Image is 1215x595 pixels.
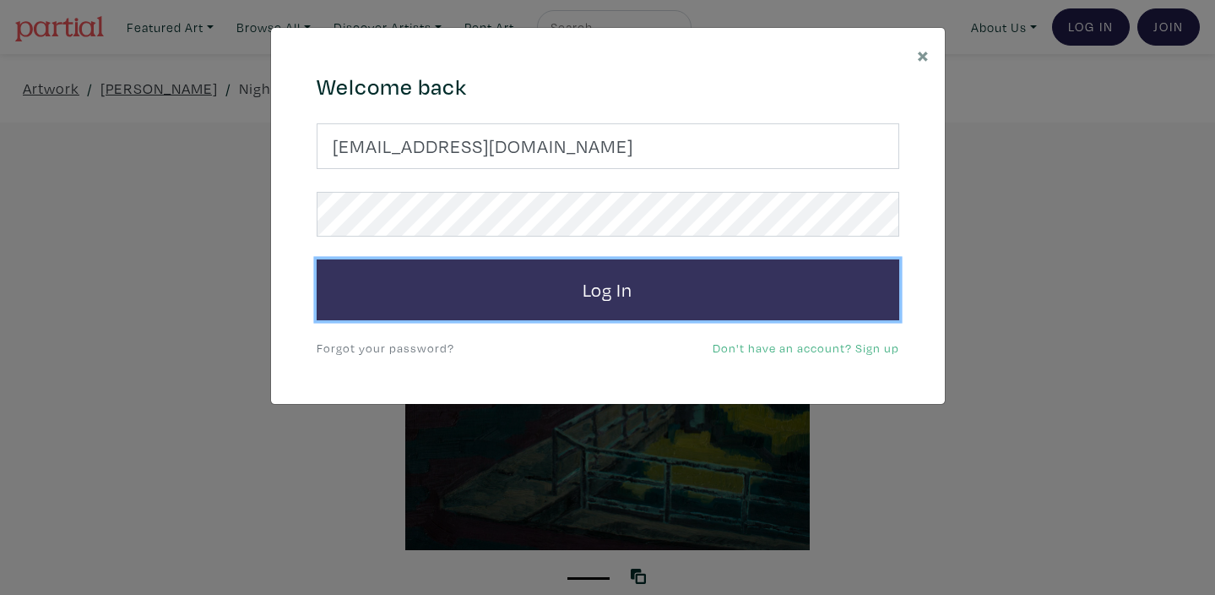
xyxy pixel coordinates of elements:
[317,74,899,101] h4: Welcome back
[917,40,930,69] span: ×
[713,340,899,356] a: Don't have an account? Sign up
[317,123,899,169] input: Your email
[317,259,899,320] button: Log In
[317,340,454,356] a: Forgot your password?
[902,28,945,81] button: Close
